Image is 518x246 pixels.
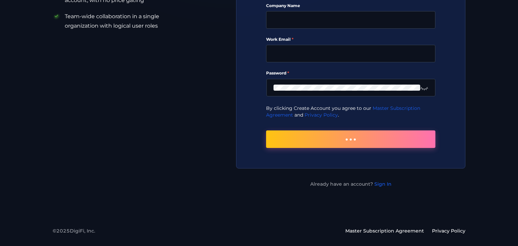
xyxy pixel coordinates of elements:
div: By clicking Create Account you agree to our and . [266,105,435,118]
a: Privacy Policy [305,112,338,118]
label: Company Name [266,3,300,8]
label: Password [266,70,289,76]
div: Team-wide collaboration in a single organization with logical user roles [65,12,178,31]
a: Sign In [374,181,392,187]
label: Work Email [266,37,293,42]
a: Master Subscription Agreement [345,227,424,234]
a: Privacy Policy [432,227,465,234]
div: Already have an account? [310,181,392,187]
div: © 2025 DigiFi, Inc. [53,227,95,234]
